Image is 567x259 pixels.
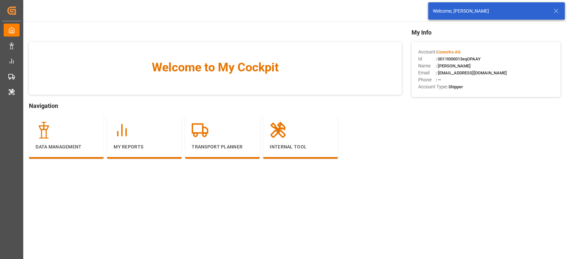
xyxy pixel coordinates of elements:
p: Data Management [36,143,97,150]
span: : [436,49,461,54]
span: Navigation [29,101,401,110]
span: : — [436,77,441,82]
span: Email [418,69,436,76]
span: : Shipper [446,84,463,89]
span: Phone [418,76,436,83]
span: Covestro AG [437,49,461,54]
div: Welcome, [PERSON_NAME] [433,8,547,15]
p: Transport Planner [192,143,253,150]
span: : [EMAIL_ADDRESS][DOMAIN_NAME] [436,70,507,75]
span: Account [418,48,436,55]
span: Account Type [418,83,446,90]
span: Id [418,55,436,62]
span: My Info [412,28,561,37]
span: Welcome to My Cockpit [42,58,388,76]
span: Name [418,62,436,69]
span: : [PERSON_NAME] [436,63,471,68]
p: Internal Tool [270,143,331,150]
p: My Reports [114,143,175,150]
span: : 0011t000013eqOPAAY [436,56,481,61]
